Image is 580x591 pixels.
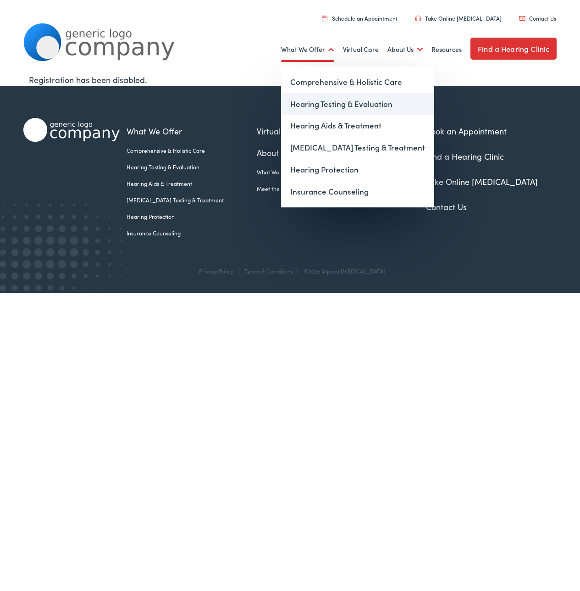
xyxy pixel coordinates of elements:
img: utility icon [519,16,525,21]
a: About Us [257,146,334,159]
a: Hearing Protection [281,159,434,181]
a: [MEDICAL_DATA] Testing & Treatment [281,137,434,159]
a: Comprehensive & Holistic Care [127,146,257,155]
a: Insurance Counseling [281,181,434,203]
img: Alpaca Audiology [23,118,120,142]
a: Privacy Policy [199,267,233,275]
a: What We Offer [127,125,257,137]
a: Hearing Aids & Treatment [281,115,434,137]
a: Hearing Testing & Evaluation [281,93,434,115]
a: Take Online [MEDICAL_DATA] [426,176,538,187]
a: Comprehensive & Holistic Care [281,71,434,93]
a: Hearing Aids & Treatment [127,179,257,188]
img: utility icon [322,15,327,21]
img: utility icon [415,16,421,21]
a: About Us [387,33,423,67]
a: Meet the Team [257,184,334,193]
div: Registration has been disabled. [29,73,551,86]
a: Resources [431,33,462,67]
a: Take Online [MEDICAL_DATA] [415,14,502,22]
a: What We Offer [281,33,334,67]
a: Contact Us [426,201,467,212]
a: Book an Appointment [426,125,507,137]
a: Hearing Testing & Evaluation [127,163,257,171]
a: [MEDICAL_DATA] Testing & Treatment [127,196,257,204]
a: Virtual Care [343,33,379,67]
a: What We Believe [257,168,334,176]
a: Contact Us [519,14,556,22]
a: Find a Hearing Clinic [426,151,504,162]
a: Schedule an Appointment [322,14,398,22]
a: Terms & Conditions [244,267,293,275]
a: Insurance Counseling [127,229,257,237]
a: Hearing Protection [127,212,257,221]
a: Find a Hearing Clinic [470,38,557,60]
div: ©2025 Alpaca [MEDICAL_DATA] [299,268,386,274]
a: Virtual Care [257,125,334,137]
